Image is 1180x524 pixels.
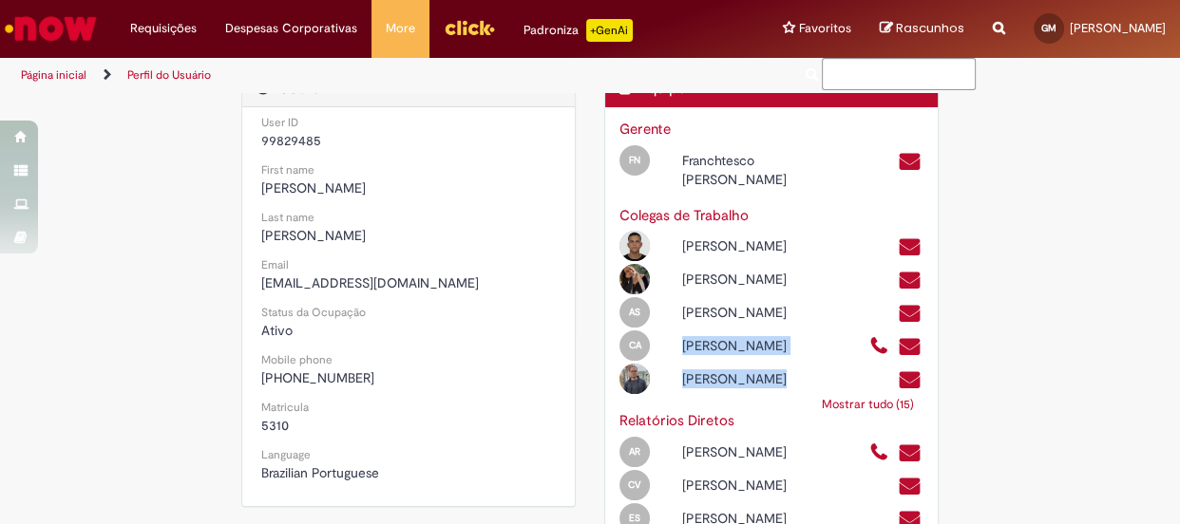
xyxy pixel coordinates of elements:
[605,467,855,500] div: Open Profile: Carlos Eduardo Voltan
[605,294,855,327] div: Open Profile: Augusto Sampaio Dos Santos
[668,336,855,355] div: [PERSON_NAME]
[628,478,641,491] span: CV
[261,417,289,434] span: 5310
[261,369,374,386] span: [PHONE_NUMBER]
[261,115,298,130] small: User ID
[1041,22,1056,34] span: GM
[130,19,197,38] span: Requisições
[261,447,311,462] small: Language
[869,336,889,358] a: Ligar para +55 (19) 38676225
[261,210,314,225] small: Last name
[127,67,211,83] a: Perfil do Usuário
[668,369,855,388] div: [PERSON_NAME]
[261,162,314,178] small: First name
[629,339,641,351] span: CA
[629,306,640,318] span: AS
[880,20,964,38] a: Rascunhos
[605,361,855,394] div: Open Profile: Gabriel Goncalves Xavier
[261,132,321,149] span: 99829485
[898,303,922,325] a: Enviar um e-mail para 99845066@ambev.com.br
[898,236,922,258] a: Enviar um e-mail para 99847646@ambev.com.br
[898,369,922,391] a: Enviar um e-mail para 99825533@ambev.com.br
[261,257,289,272] small: Email
[668,442,855,461] div: [PERSON_NAME]
[629,445,640,458] span: AR
[668,303,855,322] div: [PERSON_NAME]
[605,142,855,189] div: Open Profile: Franchtesco Onofre Rodrigues Nogueira
[619,208,923,224] h3: Colegas de Trabalho
[799,19,851,38] span: Favoritos
[2,9,100,47] img: ServiceNow
[586,19,633,42] p: +GenAi
[668,476,855,495] div: [PERSON_NAME]
[261,179,366,196] span: [PERSON_NAME]
[668,236,855,255] div: [PERSON_NAME]
[898,336,922,358] a: Enviar um e-mail para JGCA@ambev.com.br
[605,434,855,467] div: Open Profile: Alessandro Luis Fonseca Ribeiro
[261,322,293,339] span: Ativo
[21,67,86,83] a: Página inicial
[668,151,855,189] div: Franchtesco [PERSON_NAME]
[261,305,366,320] small: Status da Ocupação
[261,274,479,291] span: [EMAIL_ADDRESS][DOMAIN_NAME]
[605,228,855,261] div: Open Profile: Allison Francisco Florence Monteiro
[261,464,379,481] span: Brazilian Portuguese
[619,122,923,138] h3: Gerente
[629,154,640,166] span: FN
[898,476,922,497] a: Enviar um e-mail para 99848382@ambev.com.br
[668,270,855,289] div: [PERSON_NAME]
[898,442,922,464] a: Enviar um e-mail para jgalfr@ambev.com.br
[523,19,633,42] div: Padroniza
[869,442,889,464] a: Ligar para +55 1111111000
[801,58,823,90] button: Pesquisar
[1070,20,1166,36] span: [PERSON_NAME]
[812,387,923,421] a: Mostrar tudo (15)
[261,400,309,415] small: Matricula
[898,151,922,173] a: Enviar um e-mail para franchtesco.nogueira@ambev.com.br
[629,512,640,524] span: ES
[619,413,923,429] h3: Relatórios Diretos
[261,227,366,244] span: [PERSON_NAME]
[386,19,415,38] span: More
[605,261,855,294] div: Open Profile: Amanda de Paula Viana
[444,13,495,42] img: click_logo_yellow_360x200.png
[14,58,772,93] ul: Trilhas de página
[605,327,855,361] div: Open Profile: Cristiano Alessio
[896,19,964,37] span: Rascunhos
[261,352,333,367] small: Mobile phone
[225,19,357,38] span: Despesas Corporativas
[898,270,922,291] a: Enviar um e-mail para 99832816@ambev.com.br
